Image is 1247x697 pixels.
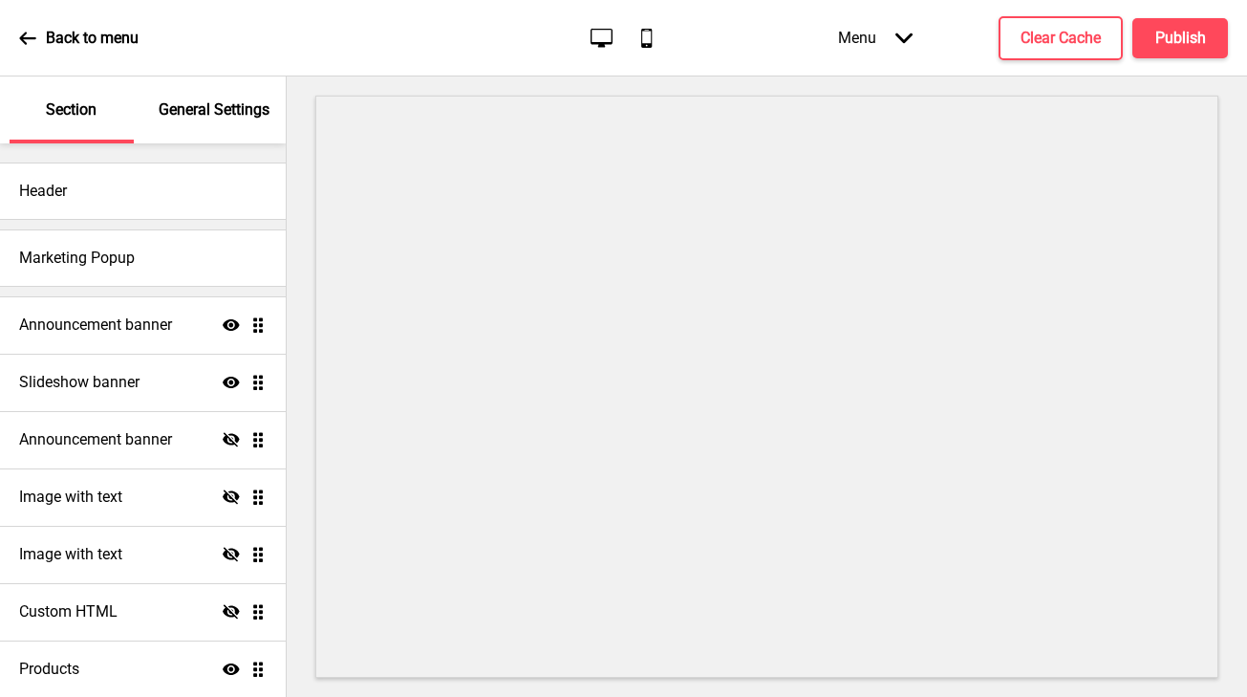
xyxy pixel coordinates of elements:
[1155,28,1206,49] h4: Publish
[19,429,172,450] h4: Announcement banner
[19,181,67,202] h4: Header
[19,315,172,336] h4: Announcement banner
[19,12,139,64] a: Back to menu
[159,99,269,120] p: General Settings
[999,16,1123,60] button: Clear Cache
[819,10,932,66] div: Menu
[19,248,135,269] h4: Marketing Popup
[19,372,140,393] h4: Slideshow banner
[46,99,97,120] p: Section
[46,28,139,49] p: Back to menu
[19,659,79,680] h4: Products
[1132,18,1228,58] button: Publish
[19,487,122,508] h4: Image with text
[19,601,118,622] h4: Custom HTML
[1021,28,1101,49] h4: Clear Cache
[19,544,122,565] h4: Image with text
